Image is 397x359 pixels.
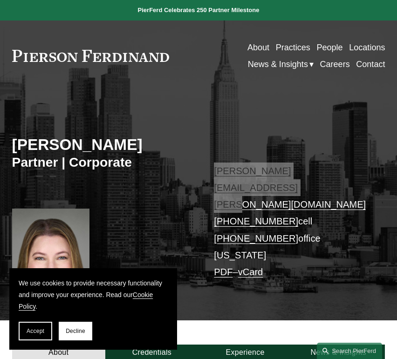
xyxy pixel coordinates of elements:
a: About [247,39,269,56]
a: Careers [320,56,350,73]
a: [PHONE_NUMBER] [214,233,298,244]
a: [PHONE_NUMBER] [214,216,298,226]
a: Contact [356,56,385,73]
h3: Partner | Corporate [12,154,198,170]
a: People [316,39,342,56]
a: [PERSON_NAME][EMAIL_ADDRESS][PERSON_NAME][DOMAIN_NAME] [214,166,366,210]
a: folder dropdown [248,56,314,73]
a: Locations [349,39,385,56]
a: PDF [214,267,233,277]
h2: [PERSON_NAME] [12,135,198,154]
button: Accept [19,322,52,340]
button: Decline [59,322,92,340]
section: Cookie banner [9,268,177,350]
a: Cookie Policy [19,291,153,310]
span: News & Insights [248,57,308,72]
a: Search this site [317,343,382,359]
a: vCard [238,267,263,277]
a: Practices [276,39,310,56]
p: We use cookies to provide necessary functionality and improve your experience. Read our . [19,278,168,312]
span: Decline [66,328,85,334]
span: Accept [27,328,44,334]
p: cell office [US_STATE] – [214,163,370,280]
